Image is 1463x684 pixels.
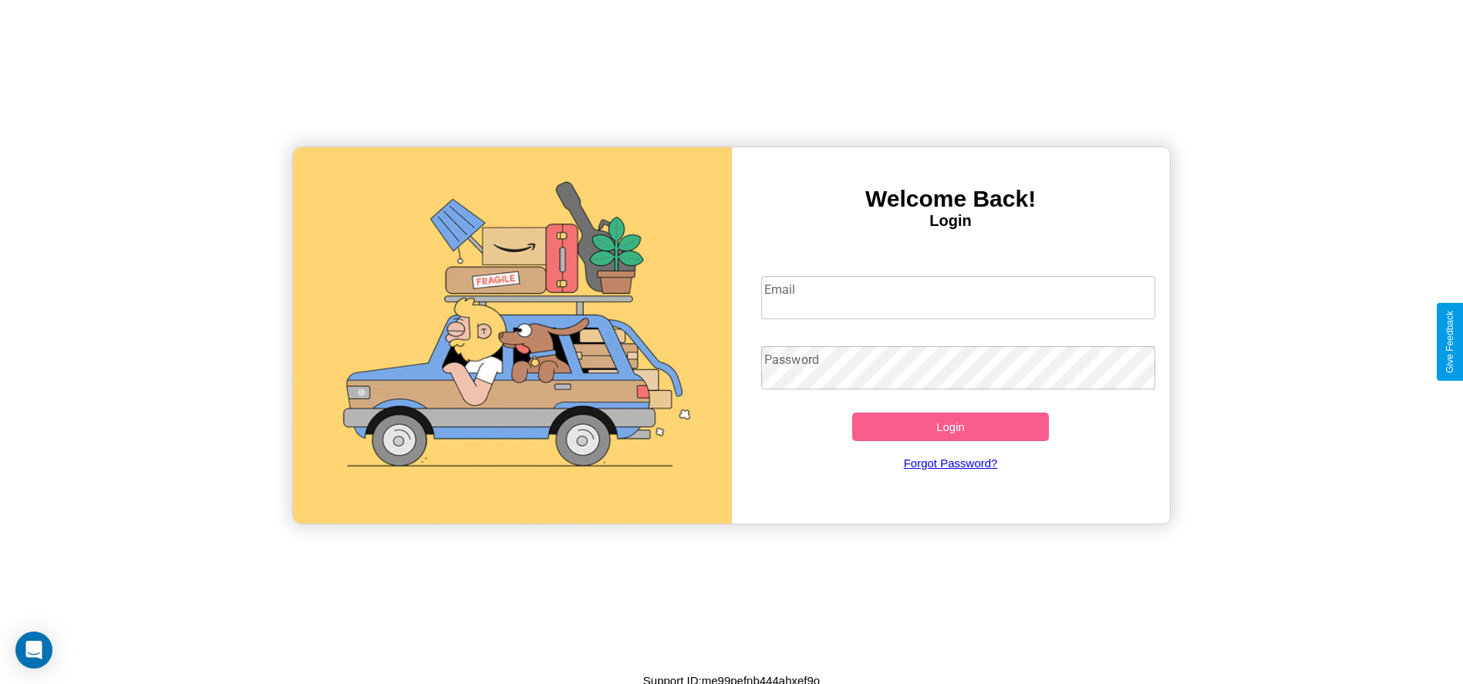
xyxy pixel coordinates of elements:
[293,147,731,524] img: gif
[732,186,1170,212] h3: Welcome Back!
[753,441,1148,485] a: Forgot Password?
[1444,311,1455,373] div: Give Feedback
[852,413,1050,441] button: Login
[15,632,52,669] div: Open Intercom Messenger
[732,212,1170,230] h4: Login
